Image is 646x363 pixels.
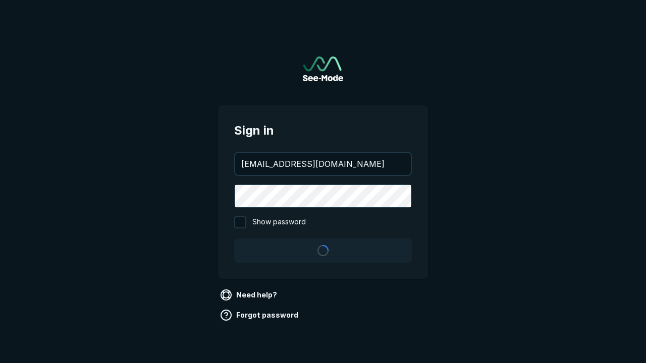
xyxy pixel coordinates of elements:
img: See-Mode Logo [303,56,343,81]
input: your@email.com [235,153,411,175]
a: Forgot password [218,307,302,323]
span: Sign in [234,122,412,140]
a: Go to sign in [303,56,343,81]
a: Need help? [218,287,281,303]
span: Show password [252,216,306,228]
